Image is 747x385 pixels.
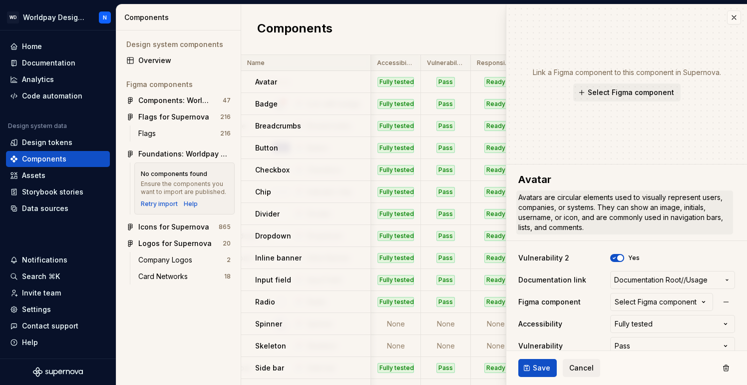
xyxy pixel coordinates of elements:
div: Card Networks [138,271,192,281]
p: Skeleton [255,341,286,351]
div: Pass [436,99,455,109]
textarea: Avatar [516,170,733,188]
p: Badge [255,99,278,109]
p: Spinner [255,319,282,329]
div: Assets [22,170,45,180]
div: Icons for Supernova [138,222,209,232]
div: Fully tested [377,77,414,87]
div: Pass [436,297,455,307]
div: 18 [224,272,231,280]
a: Home [6,38,110,54]
a: Flags for Supernova216 [122,109,235,125]
p: Avatar [255,77,277,87]
div: Pass [436,77,455,87]
div: Home [22,41,42,51]
td: None [421,313,471,335]
a: Card Networks18 [134,268,235,284]
a: Supernova Logo [33,367,83,377]
div: Storybook stories [22,187,83,197]
div: Ready [484,209,507,219]
a: Foundations: Worldpay Design System [122,146,235,162]
div: Fully tested [377,253,414,263]
div: Pass [436,143,455,153]
div: Ensure the components you want to import are published. [141,180,228,196]
div: Pass [436,253,455,263]
a: Flags216 [134,125,235,141]
p: Vulnerability [427,59,462,67]
td: None [471,335,521,357]
span: Documentation Root / [614,275,684,285]
div: Ready [484,121,507,131]
a: Code automation [6,88,110,104]
button: Save [518,359,557,377]
div: Ready [484,77,507,87]
div: Ready [484,275,507,285]
label: Vulnerability 2 [518,253,569,263]
div: Overview [138,55,231,65]
td: None [421,335,471,357]
td: None [471,313,521,335]
div: Fully tested [377,275,414,285]
div: Worldpay Design System [23,12,87,22]
a: Storybook stories [6,184,110,200]
div: Flags [138,128,160,138]
div: N [103,13,107,21]
button: Notifications [6,252,110,268]
div: Pass [436,231,455,241]
div: Pass [436,209,455,219]
div: Fully tested [377,187,414,197]
span: Select Figma component [588,87,674,97]
button: Cancel [563,359,600,377]
div: Pass [436,363,455,373]
div: Ready [484,253,507,263]
h2: Components [257,20,333,38]
div: 47 [223,96,231,104]
div: Ready [484,99,507,109]
div: Help [22,337,38,347]
div: Fully tested [377,209,414,219]
div: WD [7,11,19,23]
div: Ready [484,363,507,373]
a: Invite team [6,285,110,301]
div: Retry import [141,200,178,208]
a: Data sources [6,200,110,216]
button: Search ⌘K [6,268,110,284]
span: Usage [686,275,708,285]
div: Fully tested [377,143,414,153]
div: Invite team [22,288,61,298]
p: Link a Figma component to this component in Supernova. [533,67,721,77]
p: Side bar [255,363,284,373]
div: Ready [484,165,507,175]
div: Components [22,154,66,164]
div: Company Logos [138,255,196,265]
div: Search ⌘K [22,271,60,281]
p: Button [255,143,278,153]
label: Accessibility [518,319,562,329]
div: Contact support [22,321,78,331]
div: Figma components [126,79,231,89]
div: 216 [220,129,231,137]
button: Select Figma component [610,293,713,311]
div: 20 [223,239,231,247]
a: Components: Worldpay Design System47 [122,92,235,108]
div: Fully tested [377,231,414,241]
button: Help [6,334,110,350]
div: 2 [227,256,231,264]
div: 865 [219,223,231,231]
p: Chip [255,187,271,197]
a: Help [184,200,198,208]
a: Design tokens [6,134,110,150]
div: Foundations: Worldpay Design System [138,149,231,159]
div: Ready [484,297,507,307]
td: None [371,335,421,357]
div: Ready [484,143,507,153]
div: Pass [436,121,455,131]
label: Figma component [518,297,581,307]
a: Components [6,151,110,167]
div: Fully tested [377,297,414,307]
div: Ready [484,187,507,197]
span: / [684,275,686,285]
p: Accessibility [377,59,412,67]
label: Vulnerability [518,341,563,351]
div: Ready [484,231,507,241]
